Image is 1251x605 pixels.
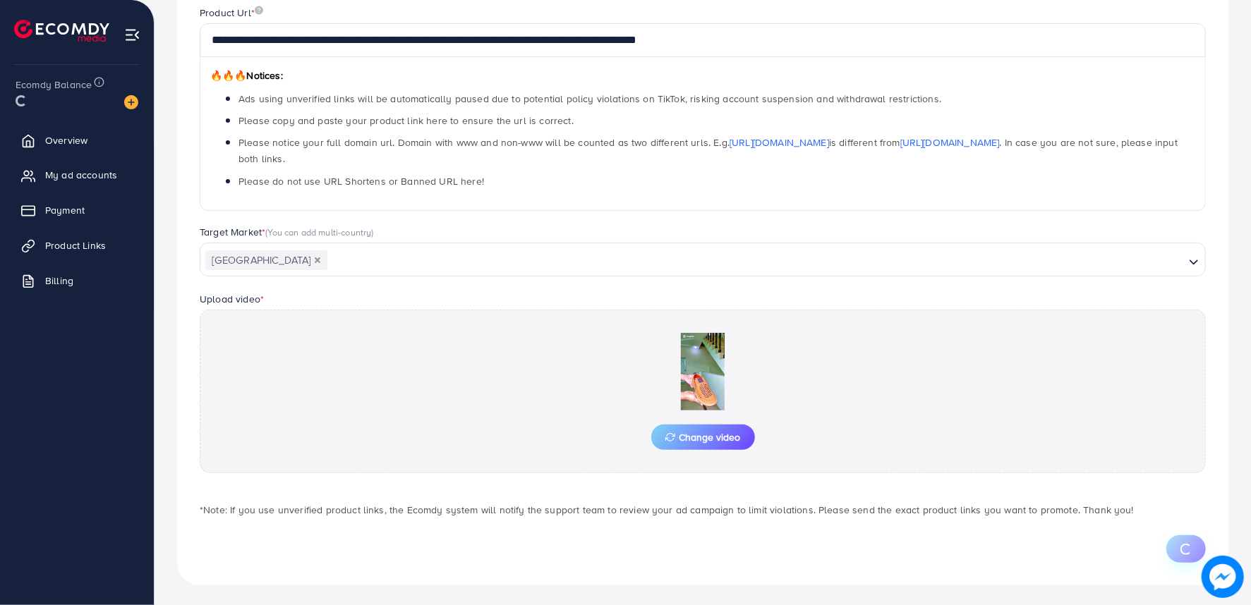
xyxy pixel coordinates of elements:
span: Billing [45,274,73,288]
span: 🔥🔥🔥 [210,68,246,82]
img: image [1202,556,1244,598]
input: Search for option [329,250,1183,271]
span: Please do not use URL Shortens or Banned URL here! [238,174,484,188]
label: Target Market [200,225,374,239]
a: Overview [11,126,143,154]
button: Change video [651,424,755,450]
span: My ad accounts [45,168,117,182]
label: Upload video [200,292,264,306]
span: Notices: [210,68,283,82]
a: Billing [11,267,143,295]
img: image [124,95,138,109]
span: Ecomdy Balance [16,78,92,92]
span: Payment [45,203,85,217]
a: [URL][DOMAIN_NAME] [730,135,829,149]
span: Please copy and paste your product link here to ensure the url is correct. [238,114,574,128]
button: Deselect Pakistan [314,257,321,264]
img: logo [14,20,109,42]
span: (You can add multi-country) [265,226,373,238]
a: Payment [11,196,143,224]
a: My ad accounts [11,161,143,189]
div: Search for option [200,243,1206,276]
a: Product Links [11,231,143,259]
span: [GEOGRAPHIC_DATA] [205,250,327,270]
label: Product Url [200,6,263,20]
p: *Note: If you use unverified product links, the Ecomdy system will notify the support team to rev... [200,501,1206,518]
span: Ads using unverified links will be automatically paused due to potential policy violations on Tik... [238,92,941,106]
span: Please notice your full domain url. Domain with www and non-www will be counted as two different ... [238,135,1178,166]
img: Preview Image [632,333,773,410]
a: [URL][DOMAIN_NAME] [900,135,1000,149]
span: Change video [665,432,741,442]
span: Product Links [45,238,106,252]
img: image [255,6,263,15]
span: Overview [45,133,87,147]
img: menu [124,27,140,43]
